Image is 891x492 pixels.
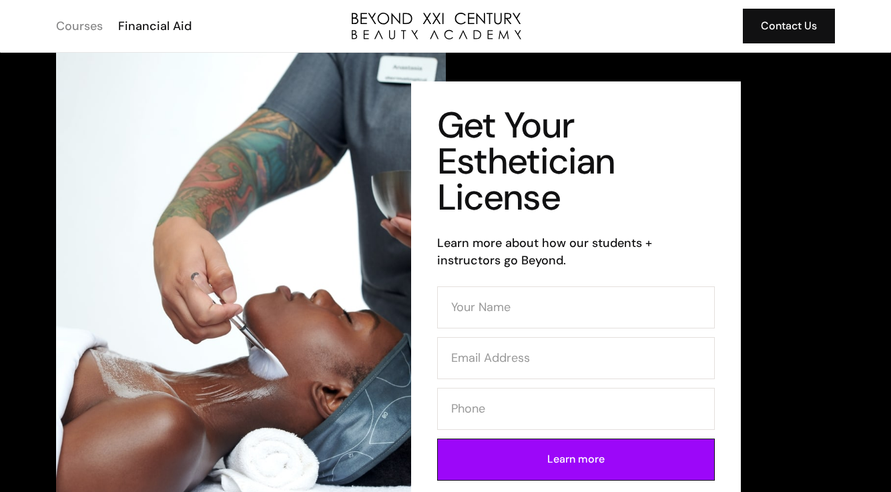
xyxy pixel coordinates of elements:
input: Your Name [437,286,715,328]
input: Email Address [437,337,715,379]
a: home [352,13,521,39]
img: beyond logo [352,13,521,39]
h1: Get Your Esthetician License [437,107,715,216]
div: Financial Aid [118,17,192,35]
input: Phone [437,388,715,430]
a: Contact Us [743,9,835,43]
div: Courses [56,17,103,35]
a: Financial Aid [109,17,198,35]
a: Courses [47,17,109,35]
form: Contact Form (Esthi) [437,286,715,489]
div: Contact Us [761,17,817,35]
h6: Learn more about how our students + instructors go Beyond. [437,234,715,269]
input: Learn more [437,439,715,481]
